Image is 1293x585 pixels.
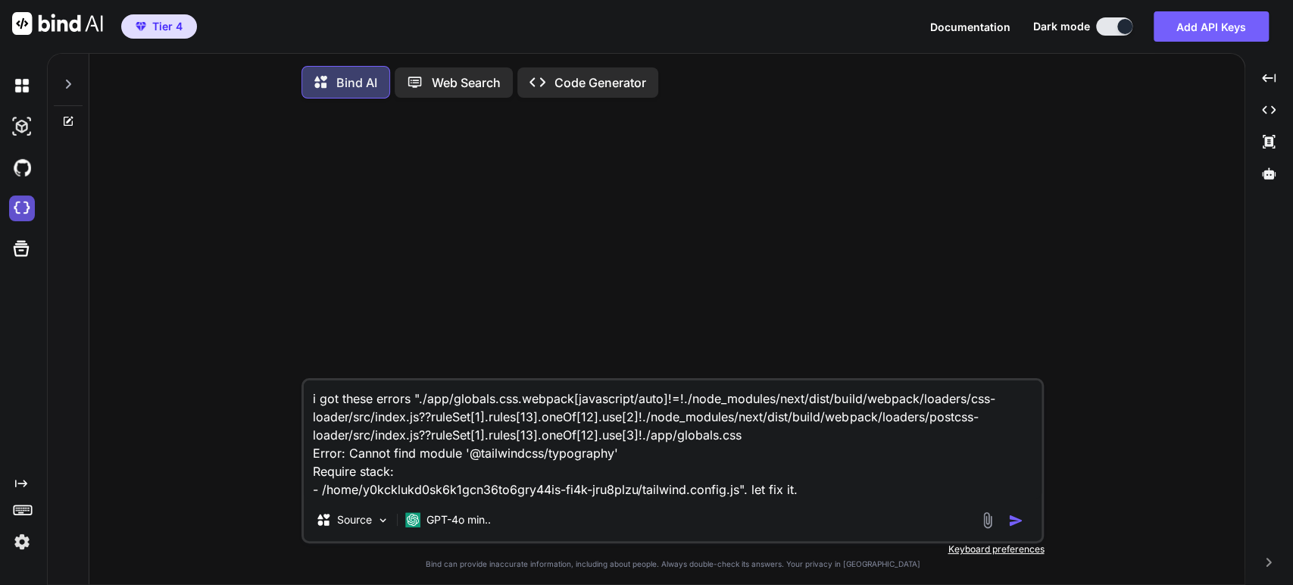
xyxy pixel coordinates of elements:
img: premium [136,22,146,31]
img: darkAi-studio [9,114,35,139]
img: cloudideIcon [9,196,35,221]
p: Bind can provide inaccurate information, including about people. Always double-check its answers.... [301,558,1044,570]
span: Tier 4 [152,19,183,34]
img: darkChat [9,73,35,99]
p: Code Generator [554,74,646,92]
p: Bind AI [336,74,377,92]
button: Add API Keys [1154,11,1269,42]
p: Source [337,512,372,527]
button: Documentation [930,19,1010,35]
span: Dark mode [1033,19,1090,34]
p: Keyboard preferences [301,543,1044,555]
img: settings [9,529,35,555]
img: icon [1008,513,1023,528]
p: GPT-4o min.. [426,512,491,527]
img: Pick Models [376,514,389,527]
textarea: i got these errors "./app/globals.css.webpack[javascript/auto]!=!./node_modules/next/dist/build/w... [304,380,1042,499]
span: Documentation [930,20,1010,33]
img: GPT-4o mini [405,512,420,527]
img: githubDark [9,155,35,180]
p: Web Search [432,74,501,92]
img: Bind AI [12,12,103,35]
button: premiumTier 4 [121,14,197,39]
img: attachment [979,511,996,529]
